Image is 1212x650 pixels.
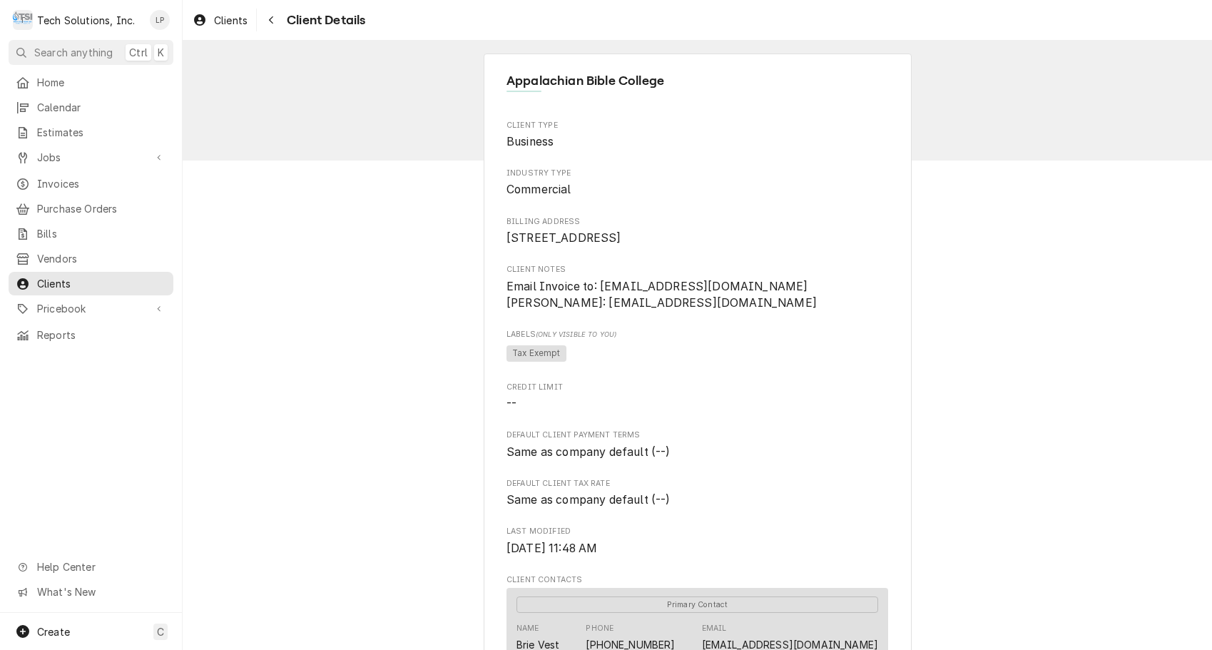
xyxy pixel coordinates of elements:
div: Primary [516,596,878,613]
a: Go to Pricebook [9,297,173,320]
span: Same as company default (--) [506,445,670,459]
span: Labels [506,329,888,340]
button: Search anythingCtrlK [9,40,173,65]
span: Name [506,71,888,91]
a: Bills [9,222,173,245]
span: Default Client Tax Rate [506,478,888,489]
div: LP [150,10,170,30]
div: Name [516,623,539,634]
span: K [158,45,164,60]
a: Clients [187,9,253,32]
div: Client Type [506,120,888,151]
span: Client Type [506,133,888,151]
a: Home [9,71,173,94]
span: Last Modified [506,526,888,537]
span: Invoices [37,176,166,191]
a: Reports [9,323,173,347]
a: Estimates [9,121,173,144]
div: Credit Limit [506,382,888,412]
span: Create [37,626,70,638]
span: Tax Exempt [506,345,566,362]
div: T [13,10,33,30]
div: Client Information [506,71,888,102]
a: Vendors [9,247,173,270]
span: Client Details [282,11,365,30]
span: Default Client Payment Terms [506,430,888,441]
span: Same as company default (--) [506,493,670,507]
span: Billing Address [506,216,888,228]
span: Business [506,135,554,148]
span: Client Notes [506,264,888,275]
a: Clients [9,272,173,295]
div: Tech Solutions, Inc.'s Avatar [13,10,33,30]
span: Jobs [37,150,145,165]
div: Industry Type [506,168,888,198]
span: Search anything [34,45,113,60]
span: Ctrl [129,45,148,60]
div: Phone [586,623,613,634]
span: Home [37,75,166,90]
div: Client Notes [506,264,888,312]
span: C [157,624,164,639]
a: Go to What's New [9,580,173,604]
span: Client Type [506,120,888,131]
a: Go to Jobs [9,146,173,169]
span: [STREET_ADDRESS] [506,231,621,245]
span: Client Contacts [506,574,888,586]
button: Navigate back [260,9,282,31]
span: Clients [37,276,166,291]
span: Calendar [37,100,166,115]
a: Purchase Orders [9,197,173,220]
span: Clients [214,13,248,28]
div: Lisa Paschal's Avatar [150,10,170,30]
span: Default Client Payment Terms [506,444,888,461]
span: Default Client Tax Rate [506,492,888,509]
div: Billing Address [506,216,888,247]
span: Industry Type [506,168,888,179]
span: Commercial [506,183,571,196]
span: What's New [37,584,165,599]
span: (Only Visible to You) [536,330,616,338]
span: Credit Limit [506,382,888,393]
span: Billing Address [506,230,888,247]
span: [object Object] [506,343,888,365]
span: Purchase Orders [37,201,166,216]
span: Estimates [37,125,166,140]
span: Vendors [37,251,166,266]
span: Client Notes [506,278,888,312]
span: [DATE] 11:48 AM [506,542,597,555]
span: Primary Contact [516,596,878,613]
span: Bills [37,226,166,241]
span: Credit Limit [506,395,888,412]
a: Invoices [9,172,173,195]
span: Industry Type [506,181,888,198]
span: Reports [37,327,166,342]
div: Default Client Payment Terms [506,430,888,460]
div: [object Object] [506,329,888,364]
div: Last Modified [506,526,888,557]
a: Go to Help Center [9,555,173,579]
div: Default Client Tax Rate [506,478,888,509]
span: Last Modified [506,540,888,557]
span: -- [506,397,516,410]
div: Tech Solutions, Inc. [37,13,135,28]
span: Pricebook [37,301,145,316]
a: Calendar [9,96,173,119]
span: Email Invoice to: [EMAIL_ADDRESS][DOMAIN_NAME] [PERSON_NAME]: [EMAIL_ADDRESS][DOMAIN_NAME] [506,280,817,310]
span: Help Center [37,559,165,574]
div: Email [702,623,727,634]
